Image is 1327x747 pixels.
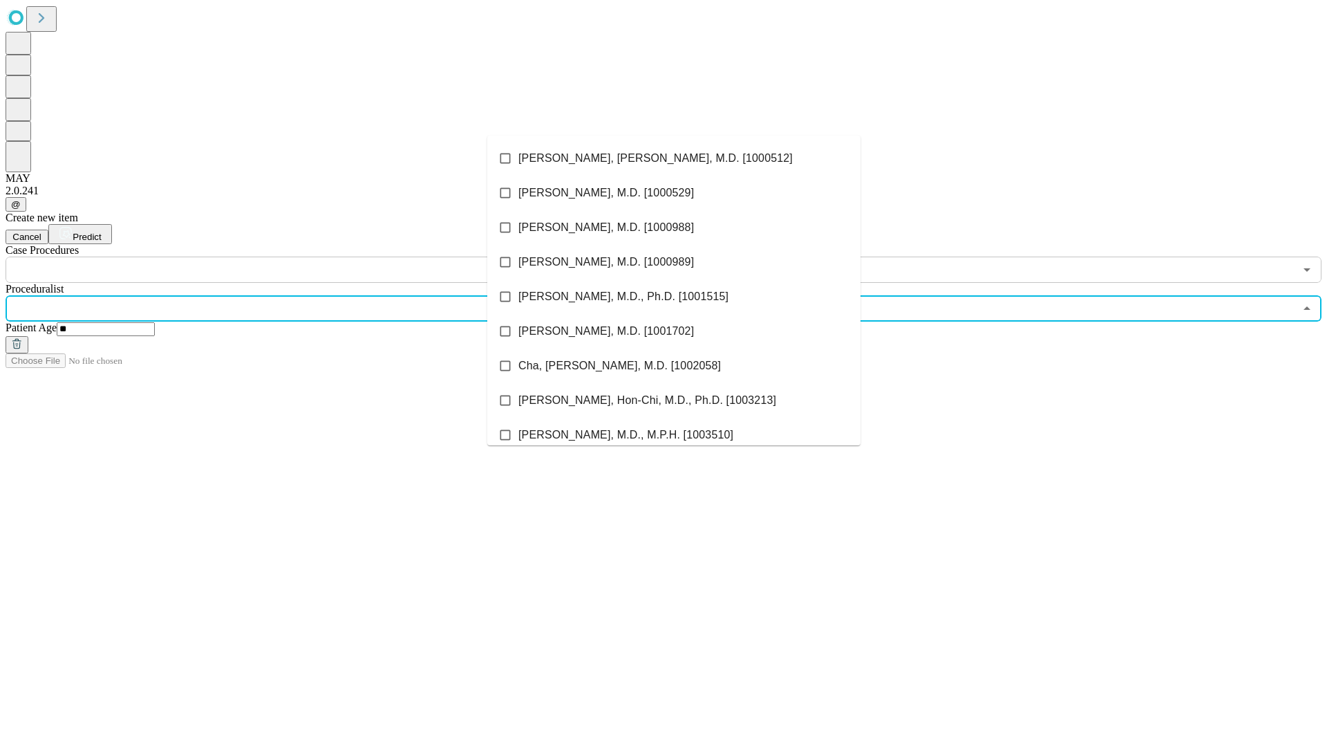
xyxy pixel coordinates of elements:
[518,358,721,374] span: Cha, [PERSON_NAME], M.D. [1002058]
[518,427,733,443] span: [PERSON_NAME], M.D., M.P.H. [1003510]
[518,219,694,236] span: [PERSON_NAME], M.D. [1000988]
[6,230,48,244] button: Cancel
[6,197,26,212] button: @
[6,185,1321,197] div: 2.0.241
[11,199,21,210] span: @
[48,224,112,244] button: Predict
[6,283,64,295] span: Proceduralist
[518,323,694,340] span: [PERSON_NAME], M.D. [1001702]
[518,254,694,270] span: [PERSON_NAME], M.D. [1000989]
[1297,299,1317,318] button: Close
[6,244,79,256] span: Scheduled Procedure
[518,150,793,167] span: [PERSON_NAME], [PERSON_NAME], M.D. [1000512]
[73,232,101,242] span: Predict
[6,172,1321,185] div: MAY
[518,185,694,201] span: [PERSON_NAME], M.D. [1000529]
[6,322,57,333] span: Patient Age
[6,212,78,223] span: Create new item
[518,392,776,409] span: [PERSON_NAME], Hon-Chi, M.D., Ph.D. [1003213]
[518,288,728,305] span: [PERSON_NAME], M.D., Ph.D. [1001515]
[1297,260,1317,279] button: Open
[12,232,41,242] span: Cancel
